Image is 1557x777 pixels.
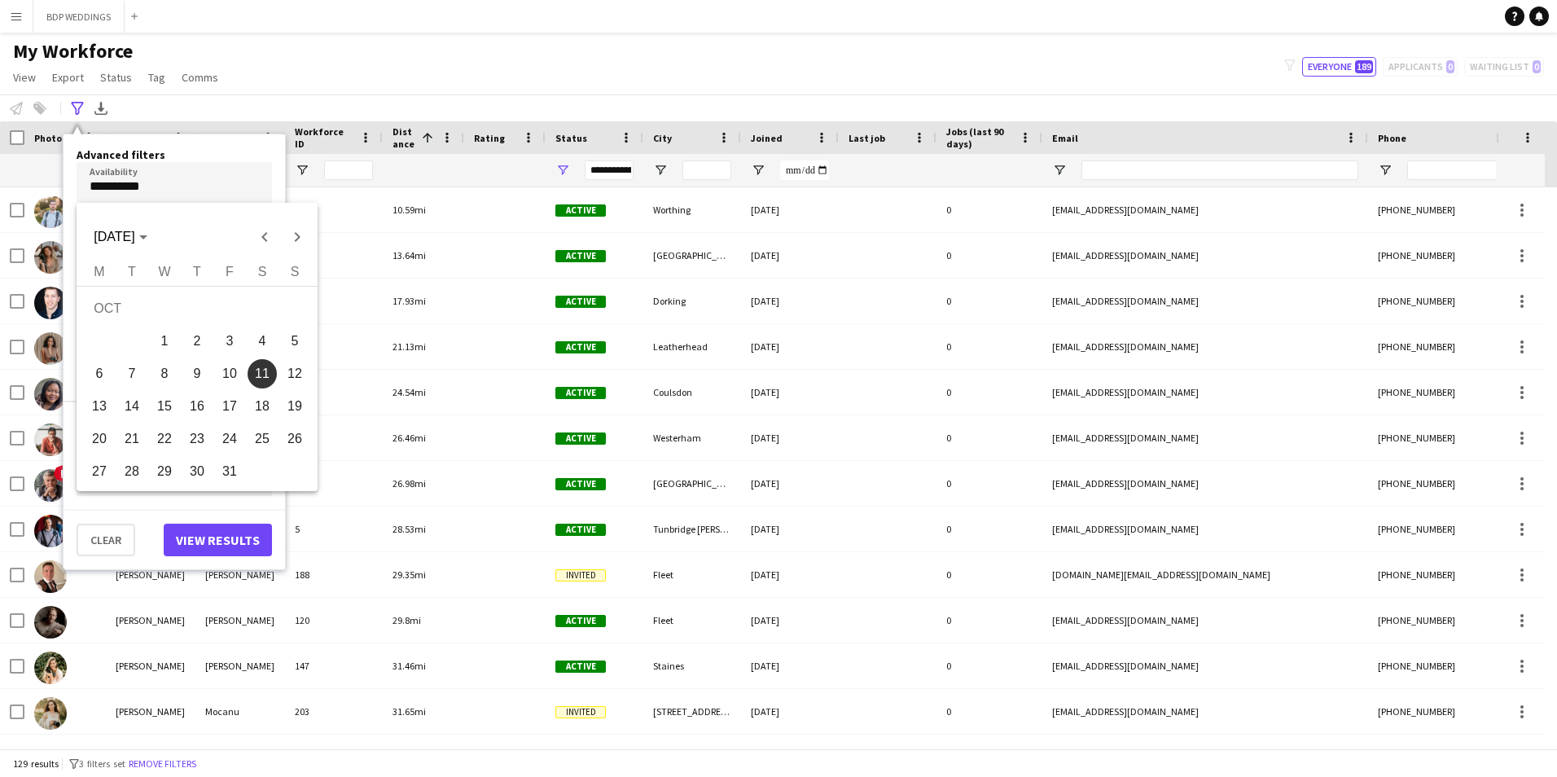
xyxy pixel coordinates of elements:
button: 01-10-2025 [148,325,181,358]
button: Choose month and year [87,222,153,252]
button: 26-10-2025 [279,423,311,455]
span: 26 [280,424,309,454]
span: 19 [280,392,309,421]
span: T [193,265,201,279]
span: 17 [215,392,244,421]
span: 28 [117,457,147,486]
button: 15-10-2025 [148,390,181,423]
button: 04-10-2025 [246,325,279,358]
span: 31 [215,457,244,486]
button: 31-10-2025 [213,455,246,488]
button: 10-10-2025 [213,358,246,390]
button: 22-10-2025 [148,423,181,455]
span: 20 [85,424,114,454]
span: 4 [248,327,277,356]
span: 18 [248,392,277,421]
button: 29-10-2025 [148,455,181,488]
span: 6 [85,359,114,388]
button: 27-10-2025 [83,455,116,488]
button: 20-10-2025 [83,423,116,455]
button: Previous month [248,221,281,253]
span: 27 [85,457,114,486]
button: 24-10-2025 [213,423,246,455]
button: 13-10-2025 [83,390,116,423]
button: 25-10-2025 [246,423,279,455]
span: 13 [85,392,114,421]
button: 11-10-2025 [246,358,279,390]
button: 21-10-2025 [116,423,148,455]
span: 5 [280,327,309,356]
button: 16-10-2025 [181,390,213,423]
span: 11 [248,359,277,388]
span: 29 [150,457,179,486]
span: 24 [215,424,244,454]
button: 18-10-2025 [246,390,279,423]
span: 23 [182,424,212,454]
button: 05-10-2025 [279,325,311,358]
button: 06-10-2025 [83,358,116,390]
button: 07-10-2025 [116,358,148,390]
span: [DATE] [94,230,134,244]
button: 30-10-2025 [181,455,213,488]
button: 12-10-2025 [279,358,311,390]
span: 25 [248,424,277,454]
button: 02-10-2025 [181,325,213,358]
span: 8 [150,359,179,388]
button: 19-10-2025 [279,390,311,423]
span: M [94,265,104,279]
span: W [158,265,170,279]
span: F [226,265,234,279]
button: 17-10-2025 [213,390,246,423]
button: 14-10-2025 [116,390,148,423]
span: 12 [280,359,309,388]
span: 30 [182,457,212,486]
td: OCT [83,292,311,325]
span: 15 [150,392,179,421]
button: 08-10-2025 [148,358,181,390]
span: 1 [150,327,179,356]
span: 7 [117,359,147,388]
span: 21 [117,424,147,454]
span: S [258,265,267,279]
button: 09-10-2025 [181,358,213,390]
button: Next month [281,221,314,253]
span: 16 [182,392,212,421]
span: 10 [215,359,244,388]
button: 03-10-2025 [213,325,246,358]
span: 22 [150,424,179,454]
span: 2 [182,327,212,356]
button: 23-10-2025 [181,423,213,455]
span: S [291,265,300,279]
span: 9 [182,359,212,388]
span: T [128,265,136,279]
button: 28-10-2025 [116,455,148,488]
span: 3 [215,327,244,356]
span: 14 [117,392,147,421]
